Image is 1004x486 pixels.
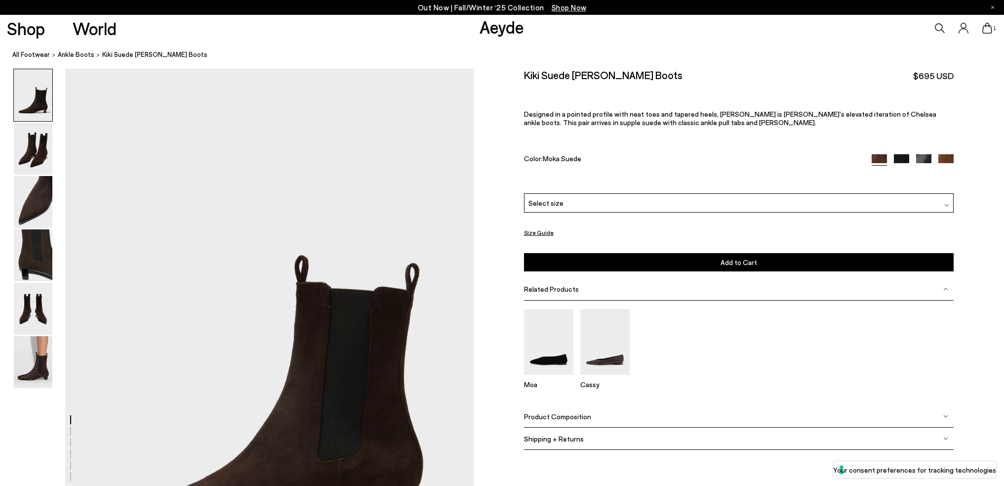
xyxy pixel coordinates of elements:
span: Related Products [524,285,579,293]
img: svg%3E [943,414,948,419]
span: ankle boots [58,50,94,58]
img: svg%3E [943,436,948,441]
span: Add to Cart [721,258,757,266]
span: Navigate to /collections/new-in [552,3,587,12]
a: All Footwear [12,49,50,60]
span: Product Composition [524,412,591,421]
button: Size Guide [524,226,554,239]
img: Moa Suede Pointed-Toe Flats [524,309,573,375]
img: Kiki Suede Chelsea Boots - Image 6 [14,336,52,388]
button: Your consent preferences for tracking technologies [833,461,996,478]
img: Kiki Suede Chelsea Boots - Image 5 [14,283,52,335]
label: Your consent preferences for tracking technologies [833,465,996,475]
span: $695 USD [913,70,954,82]
img: Cassy Pointed-Toe Flats [580,309,630,375]
img: Kiki Suede Chelsea Boots - Image 1 [14,69,52,121]
p: Designed in a pointed profile with neat toes and tapered heels, [PERSON_NAME] is [PERSON_NAME]’s ... [524,110,954,127]
a: ankle boots [58,49,94,60]
p: Out Now | Fall/Winter ‘25 Collection [418,1,587,14]
img: Kiki Suede Chelsea Boots - Image 3 [14,176,52,228]
a: Shop [7,20,45,37]
a: 1 [982,23,992,34]
nav: breadcrumb [12,42,1004,69]
span: Shipping + Returns [524,435,584,443]
a: Cassy Pointed-Toe Flats Cassy [580,368,630,389]
img: Kiki Suede Chelsea Boots - Image 2 [14,123,52,175]
div: Color: [524,154,858,166]
p: Cassy [580,380,630,389]
span: Kiki Suede [PERSON_NAME] Boots [102,49,207,60]
img: Kiki Suede Chelsea Boots - Image 4 [14,229,52,281]
span: Moka Suede [543,154,581,163]
a: Moa Suede Pointed-Toe Flats Moa [524,368,573,389]
img: svg%3E [943,287,948,292]
a: Aeyde [480,16,524,37]
span: Select size [528,198,563,208]
a: World [73,20,117,37]
h2: Kiki Suede [PERSON_NAME] Boots [524,69,683,81]
img: svg%3E [944,203,949,208]
p: Moa [524,380,573,389]
span: 1 [992,26,997,31]
button: Add to Cart [524,253,954,271]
